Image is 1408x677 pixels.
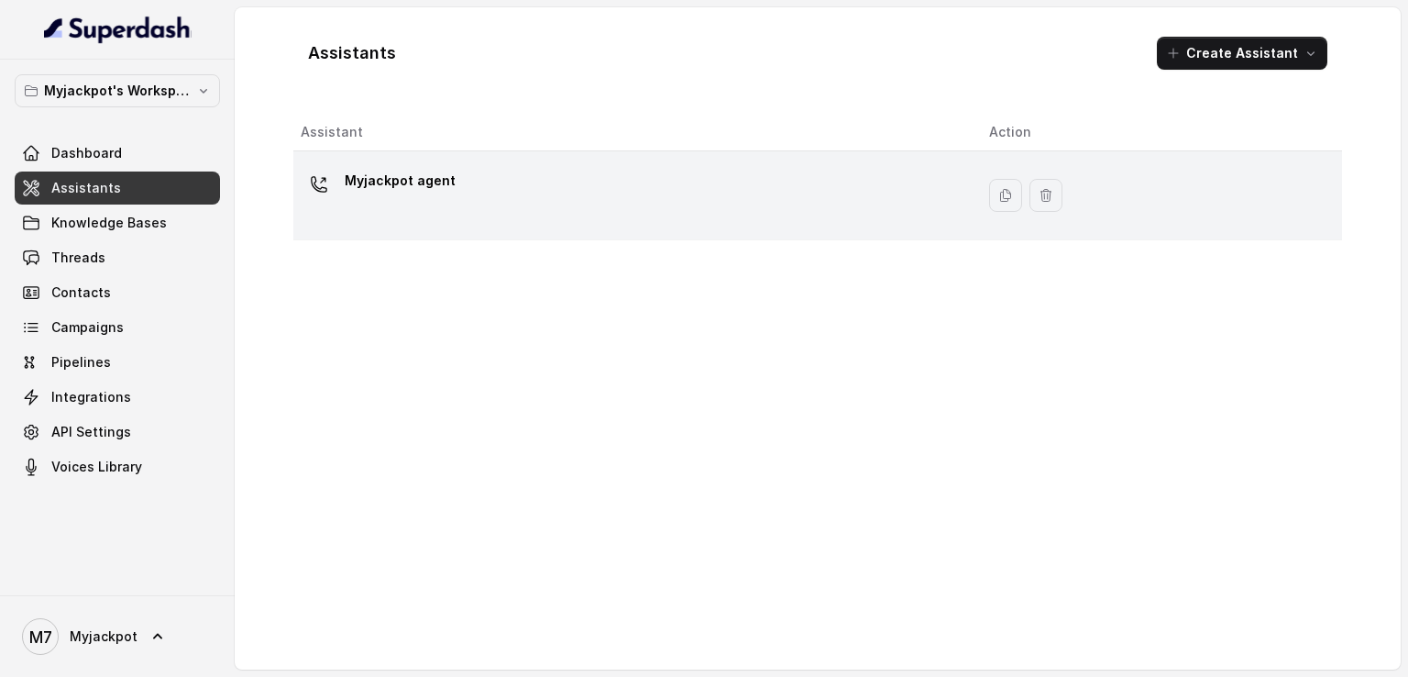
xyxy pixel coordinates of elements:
[15,416,220,449] a: API Settings
[15,311,220,344] a: Campaigns
[15,241,220,274] a: Threads
[29,627,52,647] text: M7
[51,458,142,476] span: Voices Library
[345,166,456,195] p: Myjackpot agent
[15,611,220,662] a: Myjackpot
[15,172,220,205] a: Assistants
[15,206,220,239] a: Knowledge Bases
[51,423,131,441] span: API Settings
[15,381,220,414] a: Integrations
[51,318,124,337] span: Campaigns
[15,450,220,483] a: Voices Library
[51,249,105,267] span: Threads
[1157,37,1327,70] button: Create Assistant
[51,179,121,197] span: Assistants
[51,144,122,162] span: Dashboard
[293,114,974,151] th: Assistant
[15,74,220,107] button: Myjackpot's Workspace
[51,353,111,372] span: Pipelines
[51,388,131,406] span: Integrations
[308,39,396,68] h1: Assistants
[15,276,220,309] a: Contacts
[70,627,137,646] span: Myjackpot
[15,346,220,379] a: Pipelines
[15,137,220,170] a: Dashboard
[51,214,167,232] span: Knowledge Bases
[44,80,191,102] p: Myjackpot's Workspace
[974,114,1342,151] th: Action
[51,283,111,302] span: Contacts
[44,15,192,44] img: light.svg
